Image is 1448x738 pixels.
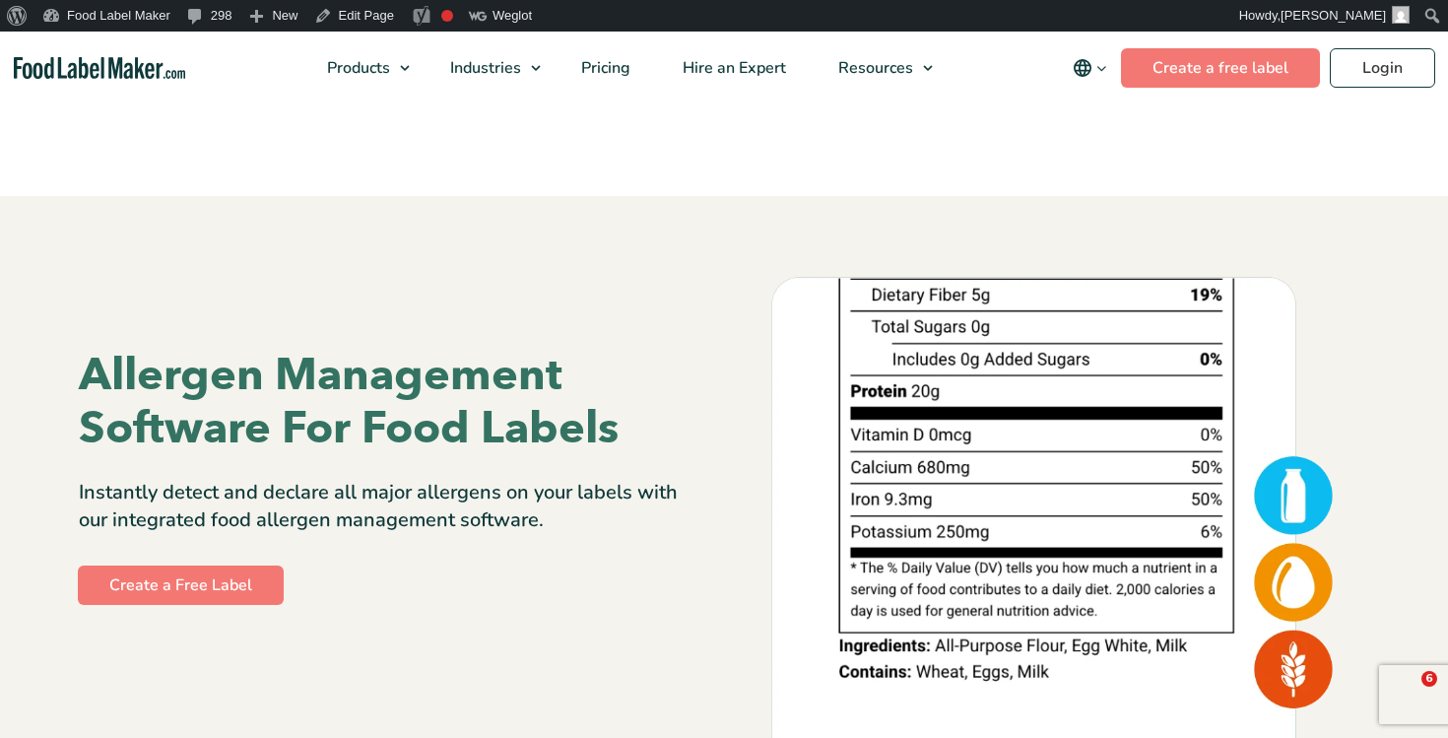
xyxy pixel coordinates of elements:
[1281,8,1386,23] span: [PERSON_NAME]
[575,57,632,79] span: Pricing
[441,10,453,22] div: Focus keyphrase not set
[556,32,652,104] a: Pricing
[1330,48,1435,88] a: Login
[813,32,943,104] a: Resources
[677,57,788,79] span: Hire an Expert
[78,566,284,605] a: Create a Free Label
[657,32,808,104] a: Hire an Expert
[79,349,709,455] h1: Allergen Management Software For Food Labels
[444,57,523,79] span: Industries
[832,57,915,79] span: Resources
[301,32,420,104] a: Products
[425,32,551,104] a: Industries
[1381,671,1428,718] iframe: Intercom live chat
[79,479,709,534] p: Instantly detect and declare all major allergens on your labels with our integrated food allergen...
[1421,671,1437,687] span: 6
[321,57,392,79] span: Products
[1121,48,1320,88] a: Create a free label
